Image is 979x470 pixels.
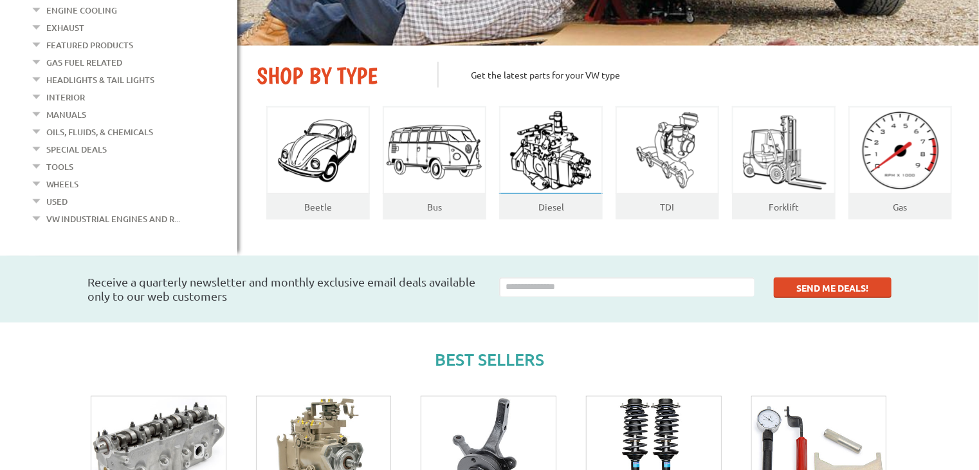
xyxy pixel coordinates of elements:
a: Wheels [46,176,78,193]
h2: SHOP BY TYPE [257,62,418,89]
a: Manuals [46,106,86,123]
a: Oils, Fluids, & Chemicals [46,124,153,140]
a: Headlights & Tail Lights [46,71,154,88]
a: Exhaust [46,19,84,36]
a: Bus [427,201,442,212]
a: Special Deals [46,141,107,158]
a: Forklift [769,201,799,212]
h3: Receive a quarterly newsletter and monthly exclusive email deals available only to our web customers [87,275,480,303]
a: TDI [661,201,675,212]
a: Interior [46,89,85,106]
img: Beatle [268,117,369,184]
img: Forklift [739,107,829,194]
a: Engine Cooling [46,2,117,19]
h5: Best Sellers [84,348,895,370]
p: Get the latest parts for your VW type [437,62,960,88]
a: VW Industrial Engines and R... [46,211,180,227]
img: TDI [626,107,709,194]
a: Beetle [304,201,332,212]
a: Used [46,193,68,210]
a: Gas [893,201,908,212]
a: Gas Fuel Related [46,54,122,71]
img: Gas [850,108,951,193]
a: Diesel [538,201,564,212]
a: Tools [46,158,73,175]
img: Bus [384,120,485,180]
a: Featured Products [46,37,133,53]
button: SEND ME DEALS! [774,277,892,298]
img: Diesel [504,107,598,194]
